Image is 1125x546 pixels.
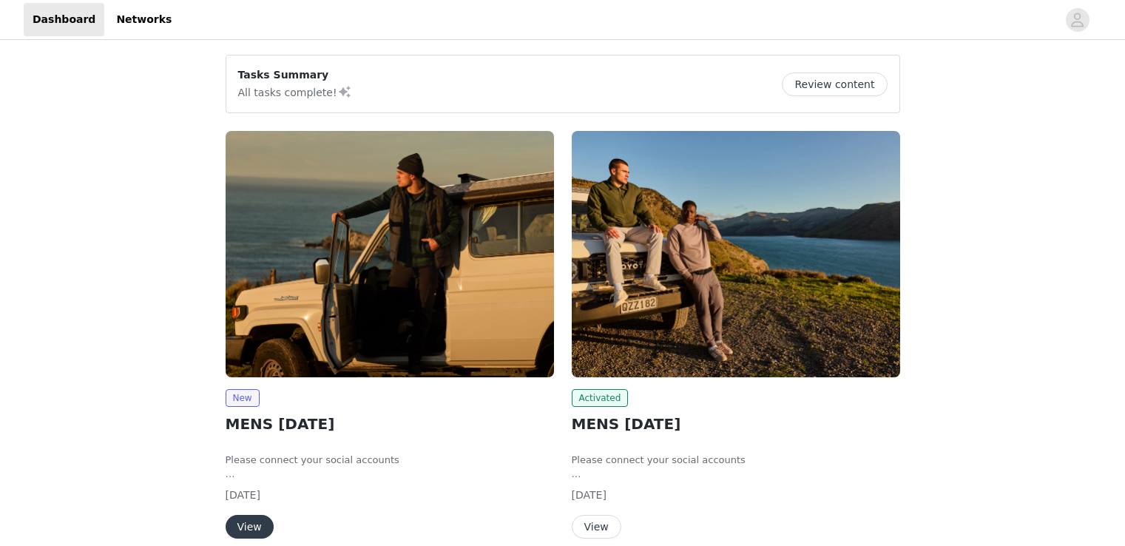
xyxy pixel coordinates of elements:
[238,83,352,101] p: All tasks complete!
[226,489,260,501] span: [DATE]
[572,522,621,533] a: View
[572,131,900,377] img: Fabletics
[1070,8,1084,32] div: avatar
[24,3,104,36] a: Dashboard
[226,453,554,468] li: Please connect your social accounts
[572,413,900,435] h2: MENS [DATE]
[572,515,621,539] button: View
[107,3,180,36] a: Networks
[572,389,629,407] span: Activated
[226,413,554,435] h2: MENS [DATE]
[572,453,900,468] li: Please connect your social accounts
[572,489,607,501] span: [DATE]
[226,522,274,533] a: View
[226,389,260,407] span: New
[226,515,274,539] button: View
[238,67,352,83] p: Tasks Summary
[782,73,887,96] button: Review content
[226,131,554,377] img: Fabletics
